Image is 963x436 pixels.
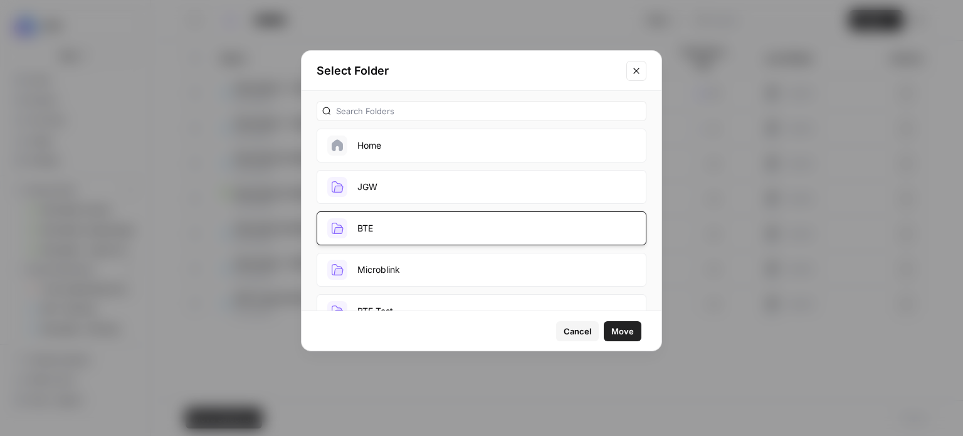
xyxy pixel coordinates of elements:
button: Cancel [556,321,599,341]
button: BTE [317,211,646,245]
h2: Select Folder [317,62,619,80]
button: Home [317,129,646,162]
input: Search Folders [336,105,641,117]
span: Move [611,325,634,338]
button: Microblink [317,253,646,287]
span: Cancel [564,325,591,338]
button: Close modal [626,61,646,81]
button: BTE Test [317,294,646,328]
button: Move [604,321,641,341]
button: JGW [317,170,646,204]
